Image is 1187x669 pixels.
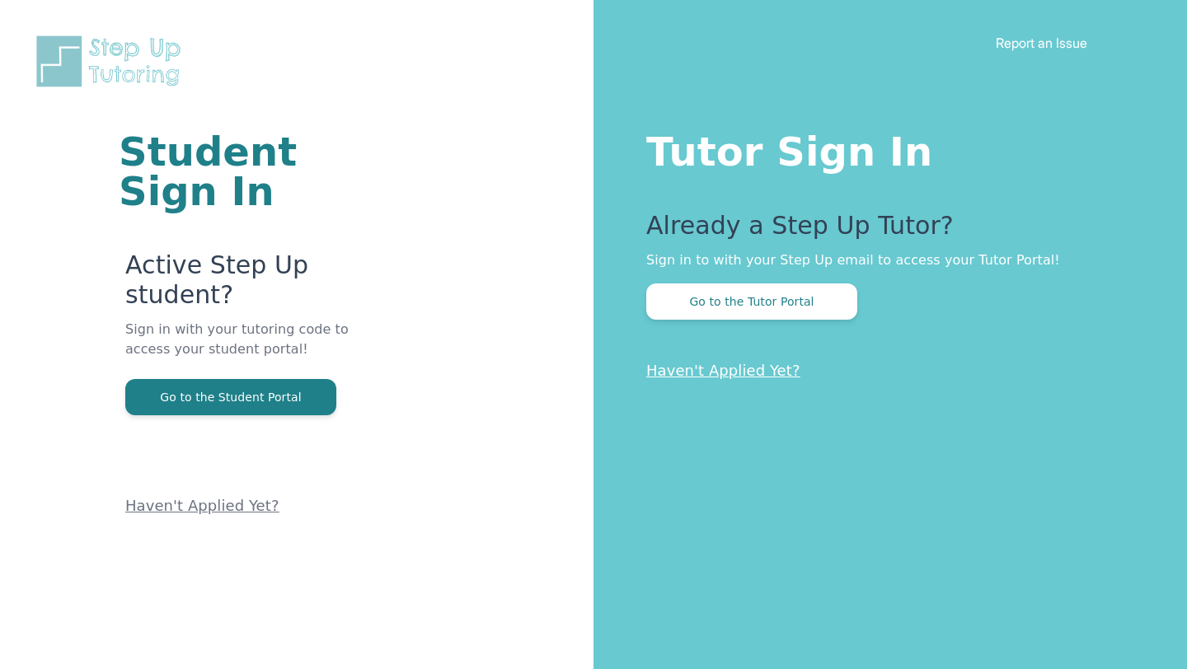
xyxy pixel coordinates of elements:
[125,250,396,320] p: Active Step Up student?
[646,283,857,320] button: Go to the Tutor Portal
[125,379,336,415] button: Go to the Student Portal
[646,250,1121,270] p: Sign in to with your Step Up email to access your Tutor Portal!
[646,211,1121,250] p: Already a Step Up Tutor?
[646,293,857,309] a: Go to the Tutor Portal
[996,35,1087,51] a: Report an Issue
[646,125,1121,171] h1: Tutor Sign In
[125,320,396,379] p: Sign in with your tutoring code to access your student portal!
[33,33,191,90] img: Step Up Tutoring horizontal logo
[646,362,800,379] a: Haven't Applied Yet?
[119,132,396,211] h1: Student Sign In
[125,497,279,514] a: Haven't Applied Yet?
[125,389,336,405] a: Go to the Student Portal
